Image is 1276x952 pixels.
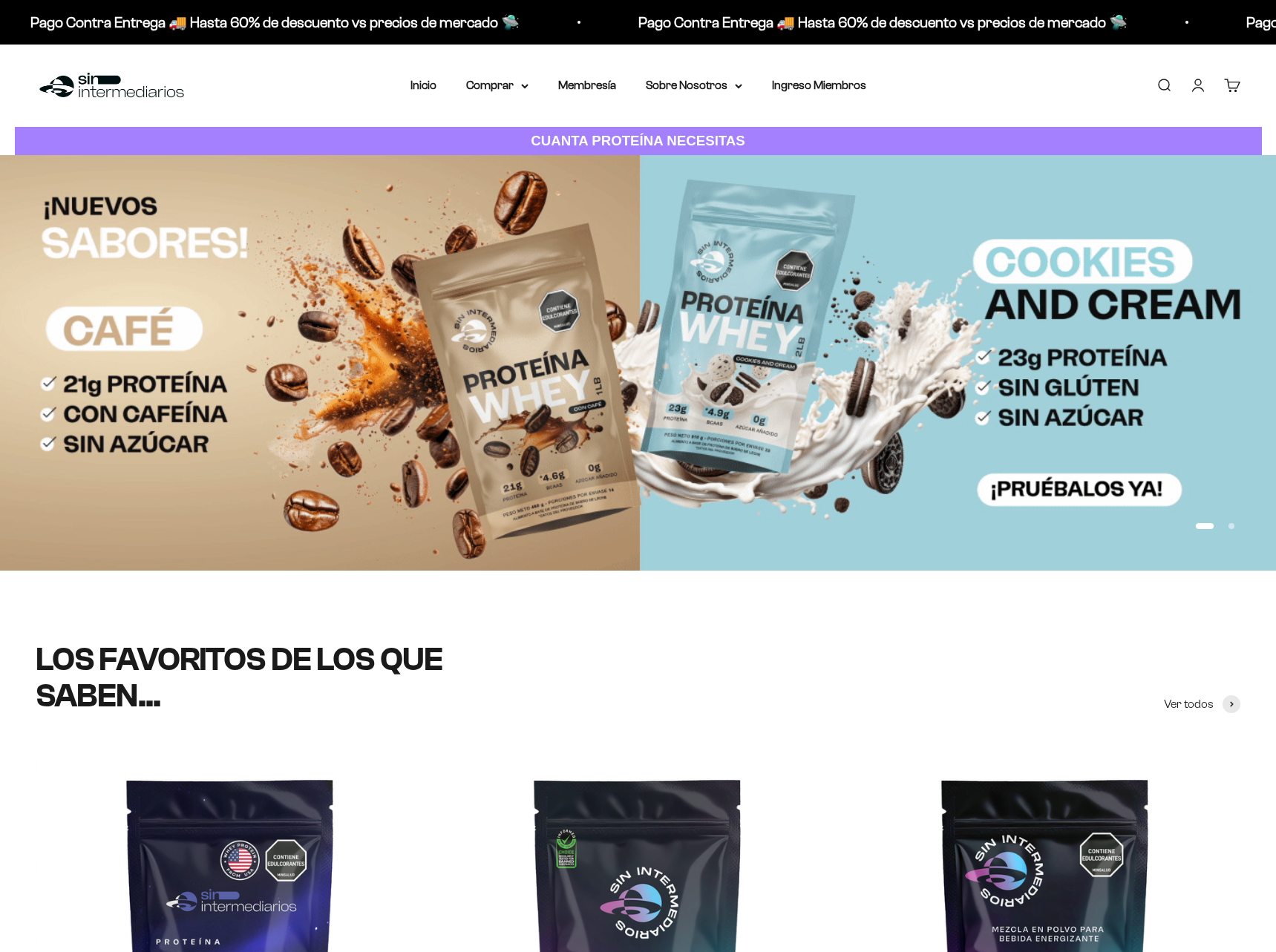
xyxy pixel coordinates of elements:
[646,76,742,95] summary: Sobre Nosotros
[1164,695,1240,714] a: Ver todos
[531,133,745,148] strong: CUANTA PROTEÍNA NECESITAS
[36,641,442,713] split-lines: LOS FAVORITOS DE LOS QUE SABEN...
[466,76,529,95] summary: Comprar
[410,79,436,91] a: Inicio
[772,79,866,91] a: Ingreso Miembros
[15,127,1262,156] a: CUANTA PROTEÍNA NECESITAS
[1164,695,1214,714] span: Ver todos
[321,10,811,34] p: Pago Contra Entrega 🚚 Hasta 60% de descuento vs precios de mercado 🛸
[558,79,616,91] a: Membresía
